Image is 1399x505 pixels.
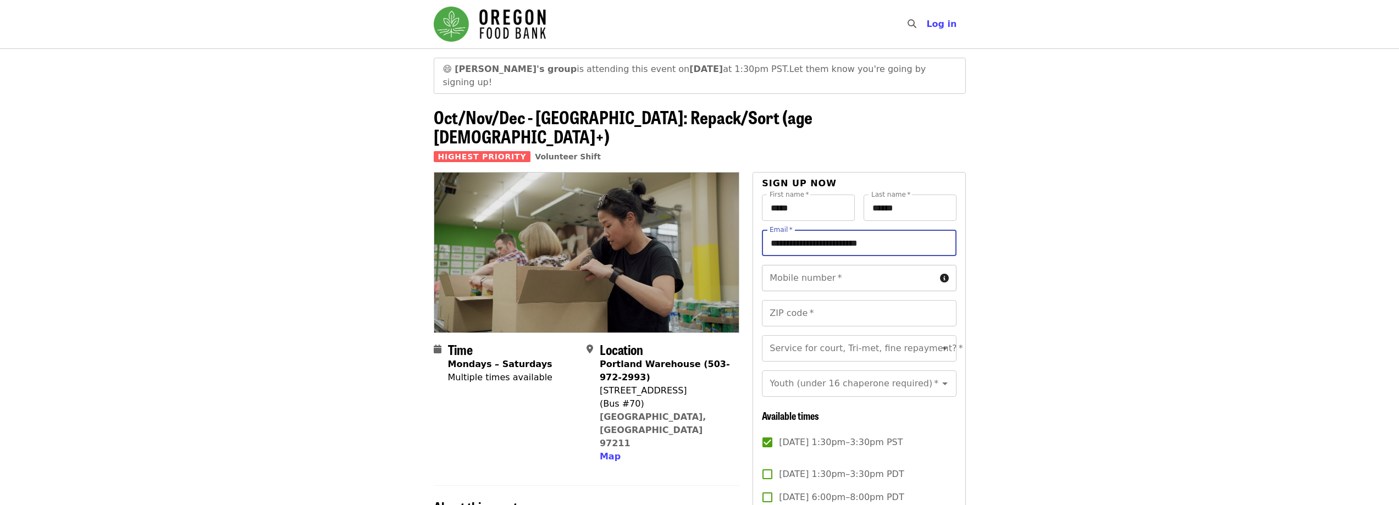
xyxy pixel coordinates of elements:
[770,226,793,233] label: Email
[762,300,956,326] input: ZIP code
[448,340,473,359] span: Time
[937,376,953,391] button: Open
[600,384,731,397] div: [STREET_ADDRESS]
[864,195,956,221] input: Last name
[434,173,739,332] img: Oct/Nov/Dec - Portland: Repack/Sort (age 8+) organized by Oregon Food Bank
[448,371,552,384] div: Multiple times available
[762,408,819,423] span: Available times
[937,341,953,356] button: Open
[689,64,723,74] strong: [DATE]
[600,397,731,410] div: (Bus #70)
[770,191,809,198] label: First name
[923,11,932,37] input: Search
[779,436,903,449] span: [DATE] 1:30pm–3:30pm PST
[434,151,531,162] span: Highest Priority
[535,152,601,161] a: Volunteer Shift
[600,450,621,463] button: Map
[455,64,577,74] strong: [PERSON_NAME]'s group
[762,178,837,188] span: Sign up now
[434,344,441,354] i: calendar icon
[434,7,546,42] img: Oregon Food Bank - Home
[600,451,621,462] span: Map
[600,340,643,359] span: Location
[600,359,730,382] strong: Portland Warehouse (503-972-2993)
[600,412,706,448] a: [GEOGRAPHIC_DATA], [GEOGRAPHIC_DATA] 97211
[762,230,956,256] input: Email
[762,195,855,221] input: First name
[940,273,949,284] i: circle-info icon
[434,104,812,149] span: Oct/Nov/Dec - [GEOGRAPHIC_DATA]: Repack/Sort (age [DEMOGRAPHIC_DATA]+)
[587,344,593,354] i: map-marker-alt icon
[443,64,452,74] span: grinning face emoji
[448,359,552,369] strong: Mondays – Saturdays
[926,19,956,29] span: Log in
[908,19,916,29] i: search icon
[917,13,965,35] button: Log in
[779,468,904,481] span: [DATE] 1:30pm–3:30pm PDT
[871,191,910,198] label: Last name
[762,265,935,291] input: Mobile number
[455,64,789,74] span: is attending this event on at 1:30pm PST.
[779,491,904,504] span: [DATE] 6:00pm–8:00pm PDT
